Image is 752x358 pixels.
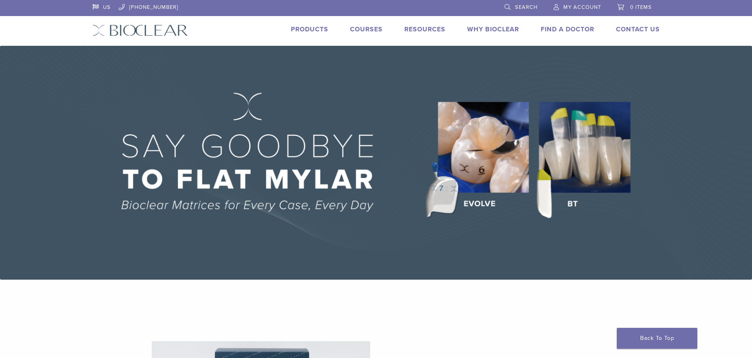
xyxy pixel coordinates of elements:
[515,4,538,10] span: Search
[630,4,652,10] span: 0 items
[93,25,188,36] img: Bioclear
[541,25,594,33] a: Find A Doctor
[563,4,601,10] span: My Account
[291,25,328,33] a: Products
[350,25,383,33] a: Courses
[616,25,660,33] a: Contact Us
[617,328,697,349] a: Back To Top
[467,25,519,33] a: Why Bioclear
[404,25,445,33] a: Resources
